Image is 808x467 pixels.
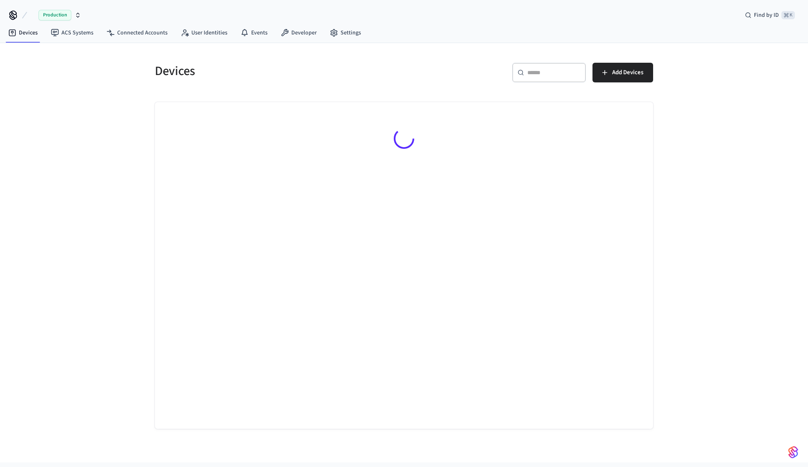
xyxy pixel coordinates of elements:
[788,446,798,459] img: SeamLogoGradient.69752ec5.svg
[274,25,323,40] a: Developer
[44,25,100,40] a: ACS Systems
[738,8,801,23] div: Find by ID⌘ K
[781,11,795,19] span: ⌘ K
[234,25,274,40] a: Events
[174,25,234,40] a: User Identities
[754,11,779,19] span: Find by ID
[100,25,174,40] a: Connected Accounts
[39,10,71,21] span: Production
[592,63,653,82] button: Add Devices
[323,25,368,40] a: Settings
[155,63,399,80] h5: Devices
[2,25,44,40] a: Devices
[612,67,643,78] span: Add Devices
